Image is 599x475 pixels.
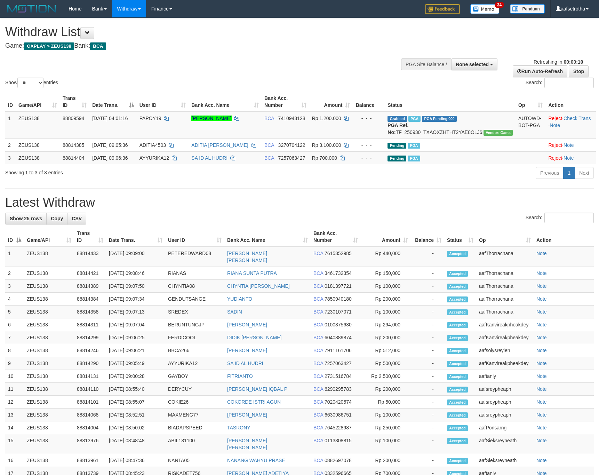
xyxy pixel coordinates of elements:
[361,357,411,370] td: Rp 500,000
[5,92,16,112] th: ID
[536,335,547,340] a: Note
[361,331,411,344] td: Rp 200,000
[545,92,596,112] th: Action
[106,318,165,331] td: [DATE] 09:07:04
[106,409,165,421] td: [DATE] 08:52:51
[5,396,24,409] td: 12
[5,267,24,280] td: 2
[74,227,106,247] th: Trans ID: activate to sort column ascending
[476,357,534,370] td: aafKanvireakpheakdey
[447,425,468,431] span: Accepted
[24,370,74,383] td: ZEUS138
[227,335,281,340] a: DIDIK [PERSON_NAME]
[544,213,594,223] input: Search:
[191,142,248,148] a: ADITIA [PERSON_NAME]
[5,357,24,370] td: 9
[425,4,460,14] img: Feedback.jpg
[191,155,227,161] a: SA ID AL HUDRI
[165,409,224,421] td: MAXMENG77
[526,213,594,223] label: Search:
[74,280,106,293] td: 88814389
[278,155,305,161] span: Copy 7257063427 to clipboard
[165,267,224,280] td: RIANAS
[24,331,74,344] td: ZEUS138
[106,370,165,383] td: [DATE] 09:00:28
[550,122,560,128] a: Note
[5,331,24,344] td: 7
[325,348,352,353] span: Copy 7911161706 to clipboard
[313,373,323,379] span: BCA
[5,293,24,306] td: 4
[534,59,583,65] span: Refreshing in:
[165,280,224,293] td: CHYNTIA08
[16,112,60,139] td: ZEUS138
[361,383,411,396] td: Rp 200,000
[5,318,24,331] td: 6
[5,344,24,357] td: 8
[510,4,545,14] img: panduan.png
[447,387,468,393] span: Accepted
[106,267,165,280] td: [DATE] 09:08:46
[536,296,547,302] a: Note
[447,361,468,367] span: Accepted
[106,421,165,434] td: [DATE] 08:50:02
[5,280,24,293] td: 3
[313,296,323,302] span: BCA
[313,251,323,256] span: BCA
[60,92,89,112] th: Trans ID: activate to sort column ascending
[447,309,468,315] span: Accepted
[106,247,165,267] td: [DATE] 09:09:00
[74,331,106,344] td: 88814299
[325,399,352,405] span: Copy 7020420574 to clipboard
[17,78,43,88] select: Showentries
[545,112,596,139] td: · ·
[5,25,392,39] h1: Withdraw List
[536,283,547,289] a: Note
[165,421,224,434] td: BIADAPSPEED
[16,138,60,151] td: ZEUS138
[484,130,513,136] span: Vendor URL: https://trx31.1velocity.biz
[536,309,547,315] a: Note
[74,306,106,318] td: 88814358
[447,296,468,302] span: Accepted
[447,335,468,341] span: Accepted
[564,155,574,161] a: Note
[447,374,468,380] span: Accepted
[451,58,497,70] button: None selected
[313,386,323,392] span: BCA
[74,370,106,383] td: 88814131
[361,370,411,383] td: Rp 2,500,000
[92,155,128,161] span: [DATE] 09:06:36
[24,357,74,370] td: ZEUS138
[74,434,106,454] td: 88813976
[548,155,562,161] a: Reject
[224,227,311,247] th: Bank Acc. Name: activate to sort column ascending
[74,421,106,434] td: 88814004
[74,357,106,370] td: 88814290
[516,92,545,112] th: Op: activate to sort column ascending
[5,434,24,454] td: 15
[139,142,166,148] span: ADITIA4503
[470,4,500,14] img: Button%20Memo.svg
[476,344,534,357] td: aafsolysreylen
[476,331,534,344] td: aafKanvireakpheakdey
[5,409,24,421] td: 13
[536,458,547,463] a: Note
[536,167,564,179] a: Previous
[408,116,421,122] span: Marked by aaftanly
[476,247,534,267] td: aafThorrachana
[5,112,16,139] td: 1
[444,227,476,247] th: Status: activate to sort column ascending
[325,425,352,430] span: Copy 7645228987 to clipboard
[422,116,457,122] span: PGA Pending
[325,373,352,379] span: Copy 2731516784 to clipboard
[411,357,444,370] td: -
[564,142,574,148] a: Note
[227,251,267,263] a: [PERSON_NAME] [PERSON_NAME]
[447,284,468,290] span: Accepted
[311,227,361,247] th: Bank Acc. Number: activate to sort column ascending
[536,361,547,366] a: Note
[191,116,231,121] a: [PERSON_NAME]
[313,270,323,276] span: BCA
[516,112,545,139] td: AUTOWD-BOT-PGA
